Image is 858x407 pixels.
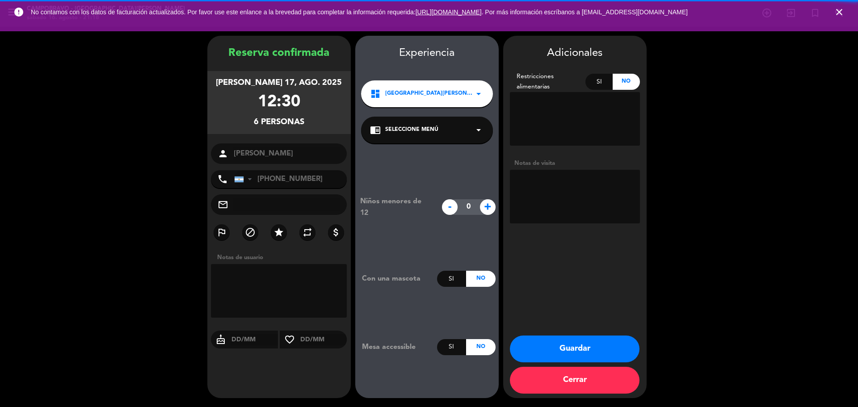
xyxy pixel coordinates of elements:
[510,45,640,62] div: Adicionales
[245,227,256,238] i: block
[353,196,437,219] div: Niños menores de 12
[466,271,495,287] div: No
[218,199,228,210] i: mail_outline
[207,45,351,62] div: Reserva confirmada
[302,227,313,238] i: repeat
[355,45,499,62] div: Experiencia
[355,273,437,285] div: Con una mascota
[280,334,299,345] i: favorite_border
[385,126,438,134] span: Seleccione Menú
[480,199,496,215] span: +
[370,125,381,135] i: chrome_reader_mode
[216,227,227,238] i: outlined_flag
[466,339,495,355] div: No
[273,227,284,238] i: star
[31,8,688,16] span: No contamos con los datos de facturación actualizados. Por favor use este enlance a la brevedad p...
[510,71,586,92] div: Restricciones alimentarias
[416,8,482,16] a: [URL][DOMAIN_NAME]
[473,88,484,99] i: arrow_drop_down
[331,227,341,238] i: attach_money
[218,148,228,159] i: person
[510,159,640,168] div: Notas de visita
[211,334,231,345] i: cake
[217,174,228,185] i: phone
[216,76,342,89] div: [PERSON_NAME] 17, ago. 2025
[510,367,639,394] button: Cerrar
[437,271,466,287] div: Si
[213,253,351,262] div: Notas de usuario
[299,334,347,345] input: DD/MM
[585,74,613,90] div: Si
[254,116,304,129] div: 6 personas
[385,89,473,98] span: [GEOGRAPHIC_DATA][PERSON_NAME]
[13,7,24,17] i: error
[231,334,278,345] input: DD/MM
[473,125,484,135] i: arrow_drop_down
[258,89,300,116] div: 12:30
[442,199,458,215] span: -
[235,171,255,188] div: Argentina: +54
[510,336,639,362] button: Guardar
[613,74,640,90] div: No
[834,7,845,17] i: close
[437,339,466,355] div: Si
[370,88,381,99] i: dashboard
[355,341,437,353] div: Mesa accessible
[482,8,688,16] a: . Por más información escríbanos a [EMAIL_ADDRESS][DOMAIN_NAME]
